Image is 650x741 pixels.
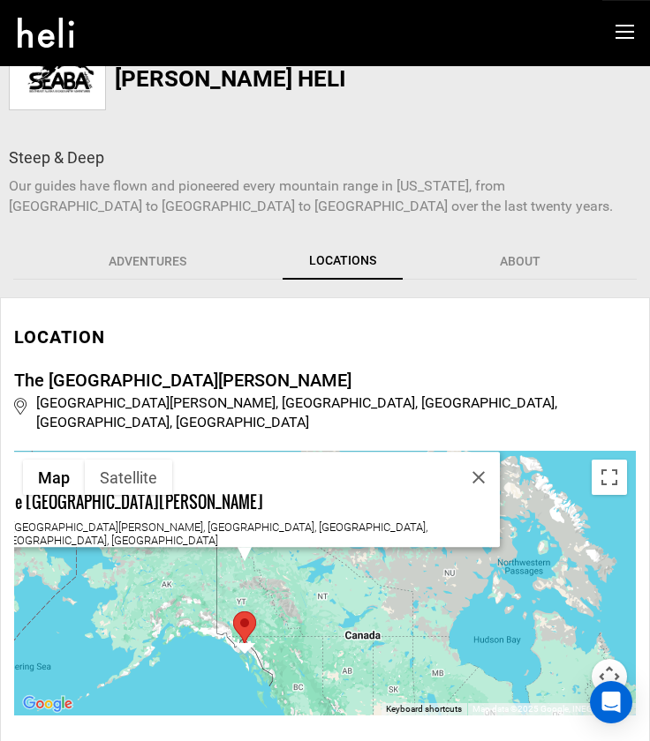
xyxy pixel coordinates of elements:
[283,243,403,280] a: Locations
[19,692,77,715] a: Open this area in Google Maps (opens a new window)
[14,326,636,393] div: The [GEOGRAPHIC_DATA][PERSON_NAME]
[23,460,85,495] button: Show street map
[14,393,636,434] span: [GEOGRAPHIC_DATA][PERSON_NAME], [GEOGRAPHIC_DATA], [GEOGRAPHIC_DATA], [GEOGRAPHIC_DATA], [GEOGRAP...
[590,681,632,723] div: Open Intercom Messenger
[386,703,462,715] button: Keyboard shortcuts
[85,460,172,495] button: Show satellite imagery
[457,456,500,498] button: Close
[81,243,214,280] a: Adventures
[592,659,627,694] button: Map camera controls
[19,692,77,715] img: Google
[9,176,641,217] p: Our guides have flown and pioneered every mountain range in [US_STATE], from [GEOGRAPHIC_DATA] to...
[14,325,636,350] div: LOCATION
[592,460,627,495] button: Toggle fullscreen view
[472,243,568,280] a: About
[472,703,595,715] span: Map data ©2025 Google, INEGI
[9,146,641,169] div: Steep & Deep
